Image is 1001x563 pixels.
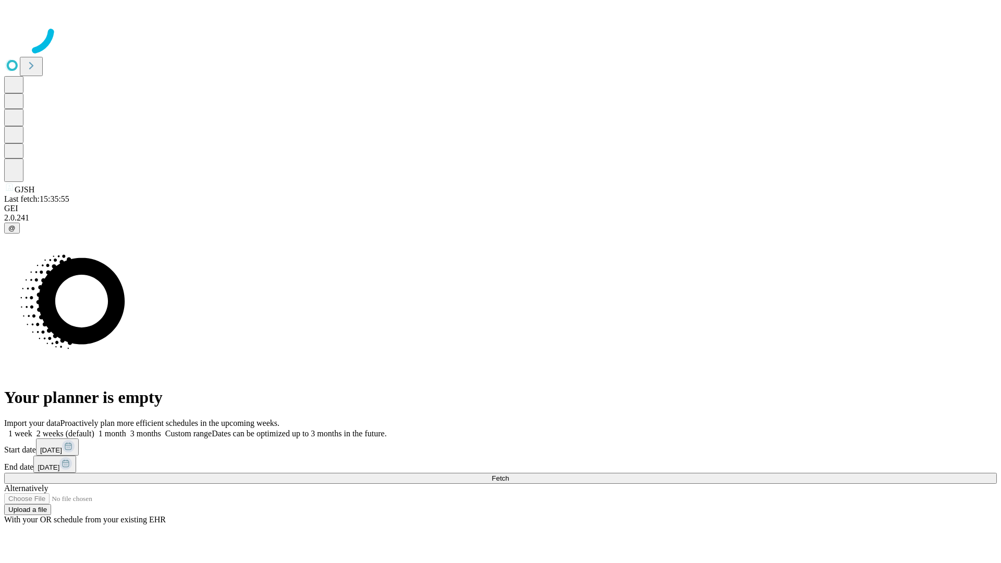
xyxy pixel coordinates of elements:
[4,438,997,456] div: Start date
[4,194,69,203] span: Last fetch: 15:35:55
[38,463,59,471] span: [DATE]
[4,419,60,427] span: Import your data
[36,429,94,438] span: 2 weeks (default)
[33,456,76,473] button: [DATE]
[4,204,997,213] div: GEI
[4,484,48,493] span: Alternatively
[40,446,62,454] span: [DATE]
[4,473,997,484] button: Fetch
[4,456,997,473] div: End date
[4,504,51,515] button: Upload a file
[130,429,161,438] span: 3 months
[165,429,212,438] span: Custom range
[492,474,509,482] span: Fetch
[212,429,386,438] span: Dates can be optimized up to 3 months in the future.
[4,515,166,524] span: With your OR schedule from your existing EHR
[4,223,20,234] button: @
[36,438,79,456] button: [DATE]
[4,213,997,223] div: 2.0.241
[8,429,32,438] span: 1 week
[4,388,997,407] h1: Your planner is empty
[8,224,16,232] span: @
[60,419,279,427] span: Proactively plan more efficient schedules in the upcoming weeks.
[15,185,34,194] span: GJSH
[99,429,126,438] span: 1 month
